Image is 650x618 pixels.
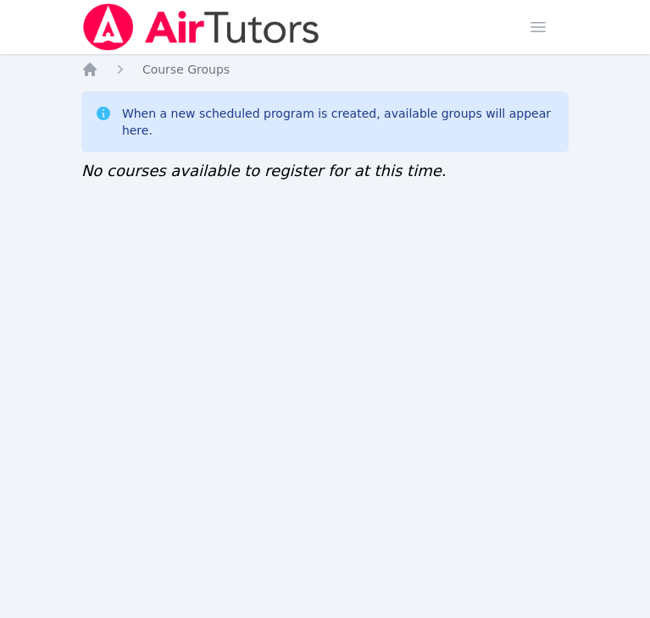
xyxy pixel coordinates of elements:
img: Air Tutors [81,3,321,51]
span: No courses available to register for at this time. [81,162,447,179]
span: Course Groups [142,63,230,76]
div: When a new scheduled program is created, available groups will appear here. [122,105,555,139]
nav: Breadcrumb [81,61,569,78]
a: Course Groups [142,61,230,78]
